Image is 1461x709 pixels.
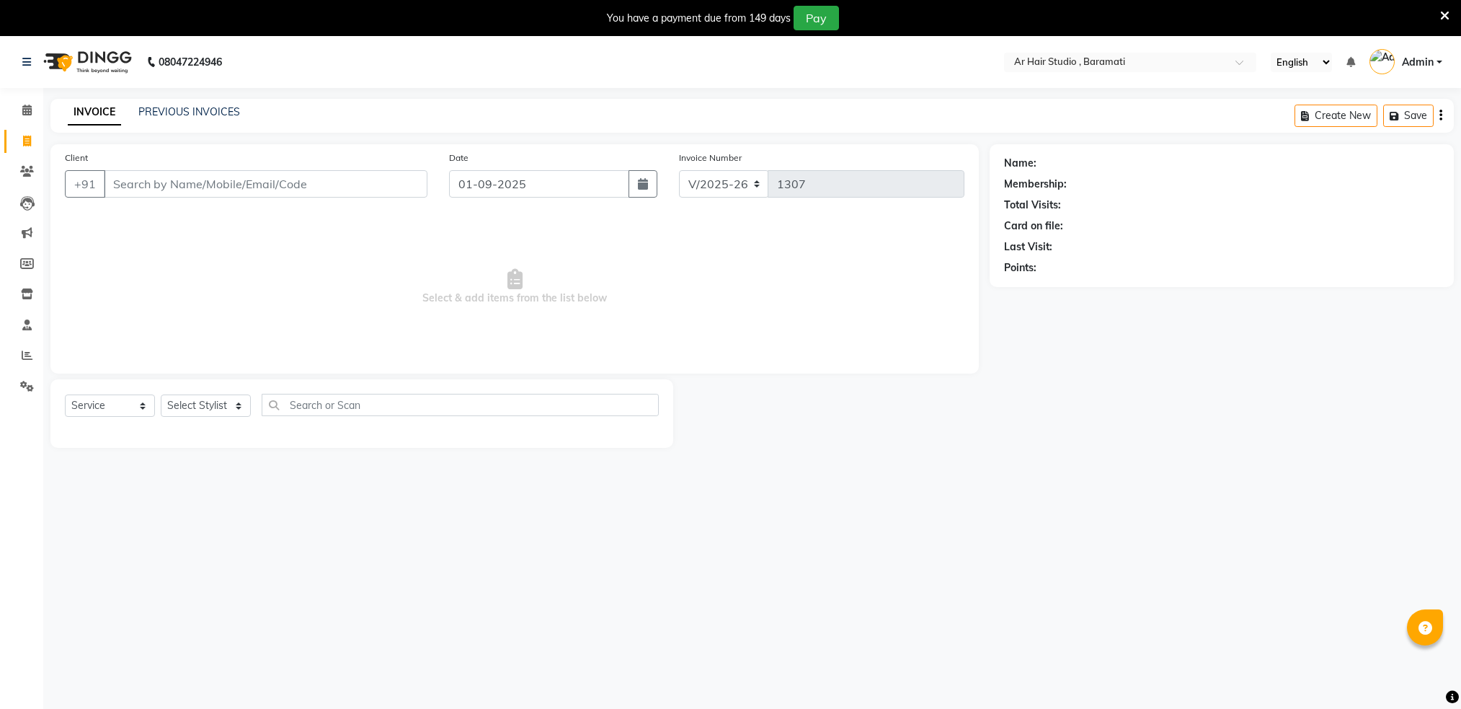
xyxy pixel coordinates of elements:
div: Points: [1004,260,1036,276]
img: Admin [1369,49,1395,74]
button: Create New [1295,105,1377,127]
iframe: chat widget [1400,651,1447,695]
div: Name: [1004,156,1036,171]
input: Search by Name/Mobile/Email/Code [104,170,427,198]
div: You have a payment due from 149 days [607,11,791,26]
div: Membership: [1004,177,1067,192]
label: Invoice Number [679,151,742,164]
div: Last Visit: [1004,239,1052,255]
b: 08047224946 [159,42,222,82]
input: Search or Scan [262,394,659,416]
span: Select & add items from the list below [65,215,964,359]
a: PREVIOUS INVOICES [138,105,240,118]
div: Total Visits: [1004,198,1061,213]
label: Client [65,151,88,164]
label: Date [449,151,469,164]
button: +91 [65,170,105,198]
div: Card on file: [1004,219,1063,234]
span: Admin [1402,55,1434,70]
button: Save [1383,105,1434,127]
a: INVOICE [68,100,121,125]
img: logo [37,42,136,82]
button: Pay [794,6,839,30]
